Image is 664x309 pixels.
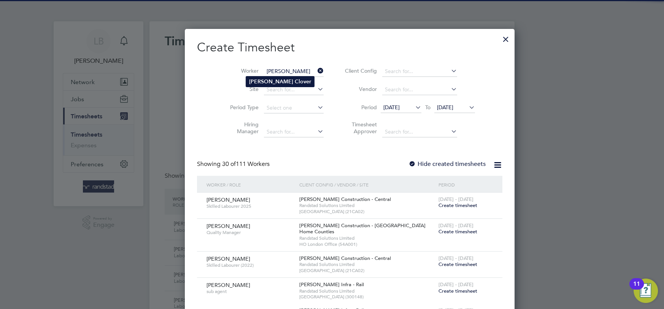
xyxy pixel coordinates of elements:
[299,261,435,268] span: Randstad Solutions Limited
[438,288,477,294] span: Create timesheet
[299,196,391,202] span: [PERSON_NAME] Construction - Central
[382,66,457,77] input: Search for...
[222,160,270,168] span: 111 Workers
[224,86,259,92] label: Site
[438,228,477,235] span: Create timesheet
[299,255,391,261] span: [PERSON_NAME] Construction - Central
[207,229,294,236] span: Quality Manager
[299,294,435,300] span: [GEOGRAPHIC_DATA] (300148)
[299,288,435,294] span: Randstad Solutions Limited
[249,78,293,85] b: [PERSON_NAME]
[264,127,324,137] input: Search for...
[222,160,236,168] span: 30 of
[408,160,486,168] label: Hide created timesheets
[438,255,473,261] span: [DATE] - [DATE]
[299,281,364,288] span: [PERSON_NAME] Infra - Rail
[197,160,271,168] div: Showing
[207,196,250,203] span: [PERSON_NAME]
[382,127,457,137] input: Search for...
[207,223,250,229] span: [PERSON_NAME]
[264,103,324,113] input: Select one
[438,196,473,202] span: [DATE] - [DATE]
[299,222,426,235] span: [PERSON_NAME] Construction - [GEOGRAPHIC_DATA] Home Counties
[207,282,250,288] span: [PERSON_NAME]
[437,176,495,193] div: Period
[343,86,377,92] label: Vendor
[297,176,437,193] div: Client Config / Vendor / Site
[438,222,473,229] span: [DATE] - [DATE]
[264,84,324,95] input: Search for...
[437,104,453,111] span: [DATE]
[207,255,250,262] span: [PERSON_NAME]
[383,104,400,111] span: [DATE]
[343,67,377,74] label: Client Config
[438,281,473,288] span: [DATE] - [DATE]
[299,235,435,241] span: Randstad Solutions Limited
[382,84,457,95] input: Search for...
[438,202,477,209] span: Create timesheet
[295,78,311,85] b: Clover
[634,279,658,303] button: Open Resource Center, 11 new notifications
[224,104,259,111] label: Period Type
[224,67,259,74] label: Worker
[264,66,324,77] input: Search for...
[633,284,640,294] div: 11
[423,102,433,112] span: To
[207,203,294,209] span: Skilled Labourer 2025
[207,288,294,295] span: sub agent
[438,261,477,268] span: Create timesheet
[299,209,435,215] span: [GEOGRAPHIC_DATA] (21CA02)
[299,202,435,209] span: Randstad Solutions Limited
[343,104,377,111] label: Period
[343,121,377,135] label: Timesheet Approver
[205,176,297,193] div: Worker / Role
[197,40,502,56] h2: Create Timesheet
[224,121,259,135] label: Hiring Manager
[299,268,435,274] span: [GEOGRAPHIC_DATA] (21CA02)
[299,241,435,247] span: HO London Office (54A001)
[207,262,294,268] span: Skilled Labourer (2022)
